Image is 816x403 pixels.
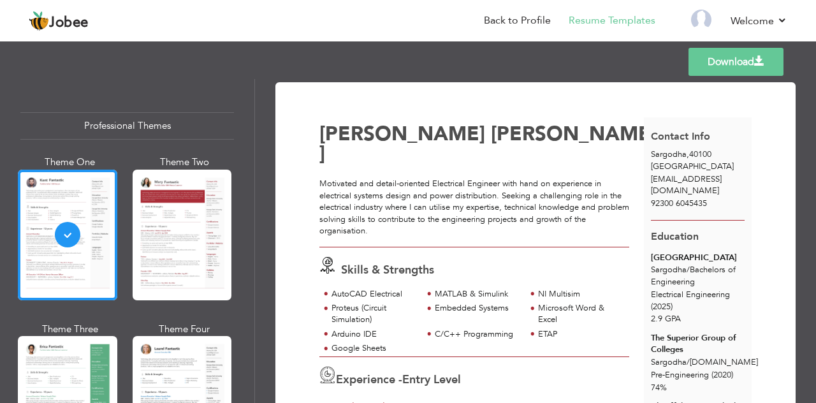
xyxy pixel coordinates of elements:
[538,288,622,300] div: NI Multisim
[331,302,415,326] div: Proteus (Circuit Simulation)
[135,156,235,169] div: Theme Two
[651,230,699,244] span: Education
[331,342,415,355] div: Google Sheets
[651,289,730,300] span: Electrical Engineering
[651,129,710,143] span: Contact Info
[20,112,234,140] div: Professional Themes
[341,262,434,278] span: Skills & Strengths
[644,149,752,172] div: 40100
[20,156,120,169] div: Theme One
[135,323,235,336] div: Theme Four
[538,328,622,341] div: ETAP
[651,252,745,264] div: [GEOGRAPHIC_DATA]
[336,372,402,388] span: Experience -
[29,11,49,31] img: jobee.io
[711,369,733,381] span: (2020)
[651,173,722,197] span: [EMAIL_ADDRESS][DOMAIN_NAME]
[569,13,655,28] a: Resume Templates
[651,356,758,368] span: Sargodha [DOMAIN_NAME]
[402,372,461,388] label: Entry Level
[20,323,120,336] div: Theme Three
[331,288,415,300] div: AutoCAD Electrical
[29,11,89,31] a: Jobee
[435,328,518,341] div: C/C++ Programming
[651,198,707,209] span: 92300 6045435
[435,288,518,300] div: MATLAB & Simulink
[484,13,551,28] a: Back to Profile
[319,121,651,167] span: [PERSON_NAME]
[651,313,681,325] span: 2.9 GPA
[691,10,711,30] img: Profile Img
[435,302,518,314] div: Embedded Systems
[651,369,709,381] span: Pre-Engineering
[651,332,745,356] div: The Superior Group of Colleges
[319,178,629,237] div: Motivated and detail-oriented Electrical Engineer with hand on experience in electrical systems d...
[687,264,690,275] span: /
[319,121,485,147] span: [PERSON_NAME]
[651,161,734,172] span: [GEOGRAPHIC_DATA]
[651,301,673,312] span: (2025)
[651,264,736,288] span: Sargodha Bachelors of Engineering
[651,382,667,393] span: 74%
[331,328,415,341] div: Arduino IDE
[687,149,689,160] span: ,
[731,13,787,29] a: Welcome
[687,356,690,368] span: /
[538,302,622,326] div: Microsoft Word & Excel
[49,16,89,30] span: Jobee
[688,48,783,76] a: Download
[651,149,687,160] span: Sargodha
